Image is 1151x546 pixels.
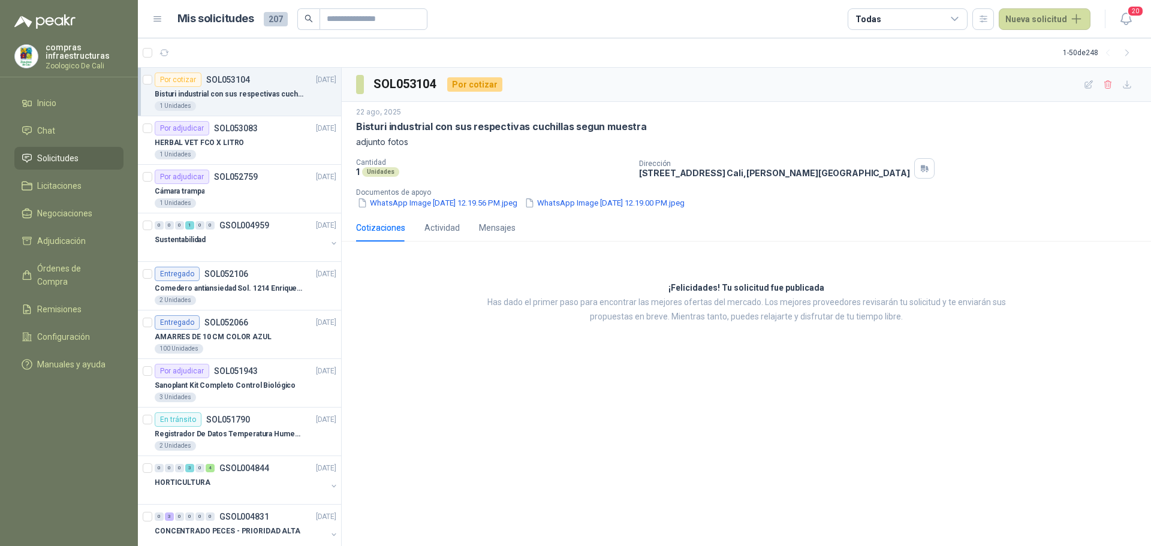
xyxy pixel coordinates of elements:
[14,257,123,293] a: Órdenes de Compra
[37,330,90,343] span: Configuración
[479,221,516,234] div: Mensajes
[37,234,86,248] span: Adjudicación
[155,441,196,451] div: 2 Unidades
[855,13,881,26] div: Todas
[14,92,123,114] a: Inicio
[206,76,250,84] p: SOL053104
[155,344,203,354] div: 100 Unidades
[206,512,215,521] div: 0
[155,331,272,343] p: AMARRES DE 10 CM COLOR AZUL
[356,107,401,118] p: 22 ago, 2025
[1115,8,1137,30] button: 20
[155,461,339,499] a: 0 0 0 3 0 4 GSOL004844[DATE] HORTICULTURA
[37,262,112,288] span: Órdenes de Compra
[138,116,341,165] a: Por adjudicarSOL053083[DATE] HERBAL VET FCO X LITRO1 Unidades
[155,221,164,230] div: 0
[155,526,300,537] p: CONCENTRADO PECES - PRIORIDAD ALTA
[138,359,341,408] a: Por adjudicarSOL051943[DATE] Sanoplant Kit Completo Control Biológico3 Unidades
[14,353,123,376] a: Manuales y ayuda
[206,464,215,472] div: 4
[155,393,196,402] div: 3 Unidades
[155,101,196,111] div: 1 Unidades
[204,318,248,327] p: SOL052066
[14,230,123,252] a: Adjudicación
[316,366,336,377] p: [DATE]
[14,14,76,29] img: Logo peakr
[356,197,519,209] button: WhatsApp Image [DATE] 12.19.56 PM.jpeg
[523,197,686,209] button: WhatsApp Image [DATE] 12.19.00 PM.jpeg
[639,168,910,178] p: [STREET_ADDRESS] Cali , [PERSON_NAME][GEOGRAPHIC_DATA]
[219,512,269,521] p: GSOL004831
[15,45,38,68] img: Company Logo
[155,267,200,281] div: Entregado
[138,68,341,116] a: Por cotizarSOL053104[DATE] Bisturi industrial con sus respectivas cuchillas segun muestra1 Unidades
[219,221,269,230] p: GSOL004959
[155,412,201,427] div: En tránsito
[185,221,194,230] div: 1
[14,174,123,197] a: Licitaciones
[175,221,184,230] div: 0
[155,218,339,257] a: 0 0 0 1 0 0 GSOL004959[DATE] Sustentabilidad
[356,188,1146,197] p: Documentos de apoyo
[219,464,269,472] p: GSOL004844
[138,310,341,359] a: EntregadoSOL052066[DATE] AMARRES DE 10 CM COLOR AZUL100 Unidades
[155,170,209,184] div: Por adjudicar
[138,408,341,456] a: En tránsitoSOL051790[DATE] Registrador De Datos Temperatura Humedad Usb 32.000 Registro2 Unidades
[46,62,123,70] p: Zoologico De Cali
[316,171,336,183] p: [DATE]
[165,221,174,230] div: 0
[155,380,296,391] p: Sanoplant Kit Completo Control Biológico
[155,512,164,521] div: 0
[155,150,196,159] div: 1 Unidades
[356,120,647,133] p: Bisturi industrial con sus respectivas cuchillas segun muestra
[316,414,336,426] p: [DATE]
[185,512,194,521] div: 0
[165,512,174,521] div: 3
[206,221,215,230] div: 0
[155,73,201,87] div: Por cotizar
[185,464,194,472] div: 3
[155,198,196,208] div: 1 Unidades
[305,14,313,23] span: search
[316,511,336,523] p: [DATE]
[177,10,254,28] h1: Mis solicitudes
[471,295,1022,324] p: Has dado el primer paso para encontrar las mejores ofertas del mercado. Los mejores proveedores r...
[204,270,248,278] p: SOL052106
[14,147,123,170] a: Solicitudes
[14,298,123,321] a: Remisiones
[155,429,304,440] p: Registrador De Datos Temperatura Humedad Usb 32.000 Registro
[316,317,336,328] p: [DATE]
[356,221,405,234] div: Cotizaciones
[37,96,56,110] span: Inicio
[155,234,206,246] p: Sustentabilidad
[175,512,184,521] div: 0
[37,179,82,192] span: Licitaciones
[316,74,336,86] p: [DATE]
[362,167,399,177] div: Unidades
[214,367,258,375] p: SOL051943
[1063,43,1137,62] div: 1 - 50 de 248
[14,202,123,225] a: Negociaciones
[155,283,304,294] p: Comedero antiansiedad Sol. 1214 Enriquecimiento
[195,512,204,521] div: 0
[195,464,204,472] div: 0
[165,464,174,472] div: 0
[264,12,288,26] span: 207
[138,165,341,213] a: Por adjudicarSOL052759[DATE] Cámara trampa1 Unidades
[195,221,204,230] div: 0
[316,269,336,280] p: [DATE]
[214,173,258,181] p: SOL052759
[155,89,304,100] p: Bisturi industrial con sus respectivas cuchillas segun muestra
[1127,5,1144,17] span: 20
[46,43,123,60] p: compras infraestructuras
[316,220,336,231] p: [DATE]
[356,167,360,177] p: 1
[155,137,244,149] p: HERBAL VET FCO X LITRO
[155,121,209,135] div: Por adjudicar
[424,221,460,234] div: Actividad
[14,119,123,142] a: Chat
[37,207,92,220] span: Negociaciones
[668,281,824,295] h3: ¡Felicidades! Tu solicitud fue publicada
[373,75,438,93] h3: SOL053104
[155,364,209,378] div: Por adjudicar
